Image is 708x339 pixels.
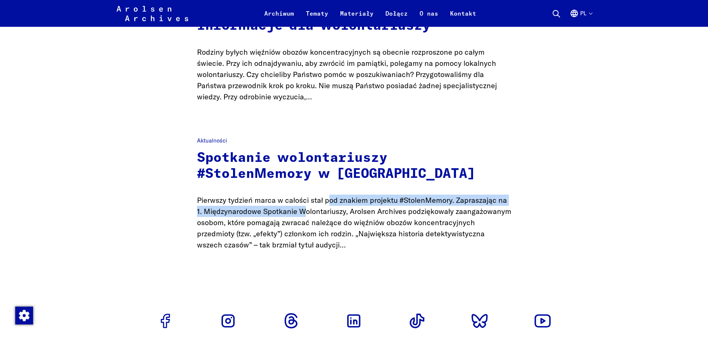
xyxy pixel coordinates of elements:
[379,9,414,27] a: Dołącz
[197,195,511,250] p: Pierwszy tydzień marca w całości stał pod znakiem projektu #StolenMemory. Zapraszając na 1. Międz...
[414,9,444,27] a: O nas
[531,309,555,333] a: Przejdź do profilu Youtube
[334,9,379,27] a: Materiały
[258,9,300,27] a: Archiwum
[216,309,240,333] a: Przejdź do profilu Instagram
[570,9,592,27] button: Polski, wybór języka
[153,309,177,333] a: Przejdź do profilu Facebook
[197,137,511,145] p: Aktualności
[197,47,511,102] p: Rodziny byłych więźniów obozów koncentracyjnych są obecnie rozproszone po całym świecie. Przy ich...
[197,19,430,33] a: Informacje dla wolontariuszy
[468,309,492,333] a: Przejdź do profilu Bluesky
[300,9,334,27] a: Tematy
[342,309,366,333] a: Przejdź do profilu Linkedin
[444,9,482,27] a: Kontakt
[15,307,33,324] img: Zmienić zgodę
[258,4,482,22] nav: Podstawowy
[405,309,429,333] a: Przejdź do profilu Tiktok
[279,309,303,333] a: Przejdź do profilu Threads
[197,151,475,181] a: Spotkanie wolontariuszy #StolenMemory w [GEOGRAPHIC_DATA]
